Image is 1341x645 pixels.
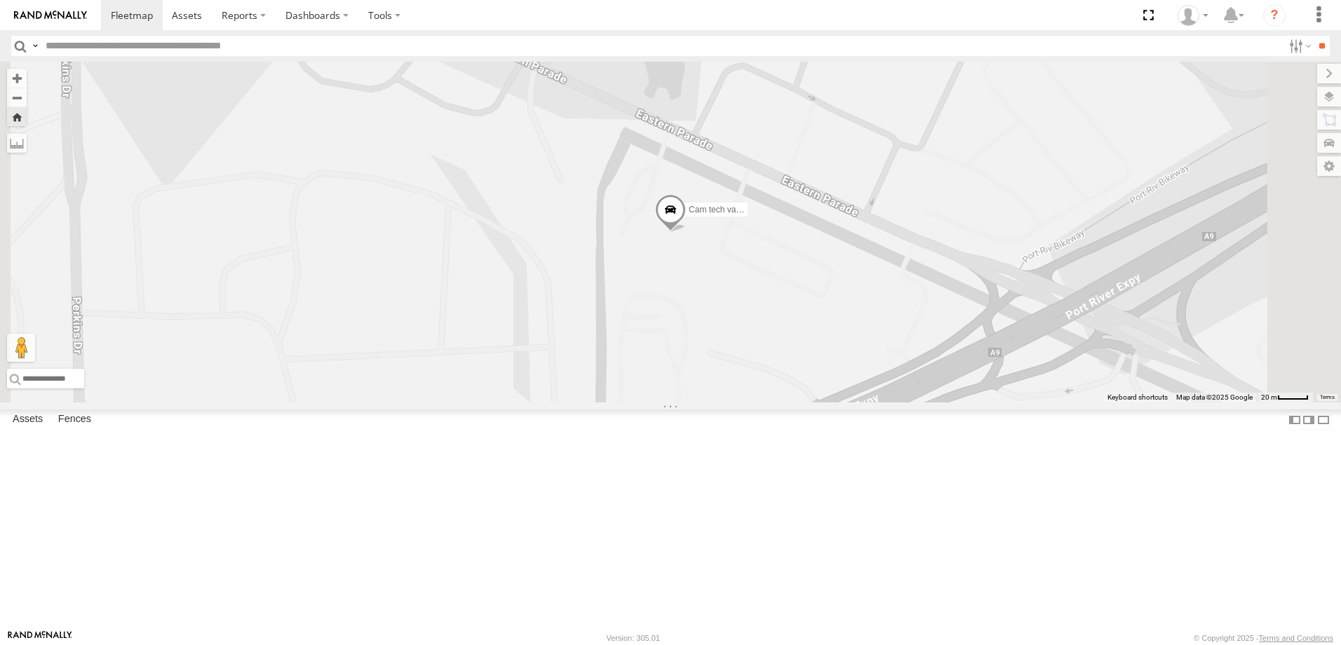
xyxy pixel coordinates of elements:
[607,634,660,642] div: Version: 305.01
[1317,156,1341,176] label: Map Settings
[1257,393,1313,402] button: Map scale: 20 m per 41 pixels
[1261,393,1277,401] span: 20 m
[29,36,41,56] label: Search Query
[7,133,27,153] label: Measure
[1283,36,1314,56] label: Search Filter Options
[1259,634,1333,642] a: Terms and Conditions
[8,631,72,645] a: Visit our Website
[1316,409,1330,430] label: Hide Summary Table
[689,205,781,215] span: Cam tech van S943DGC
[1320,395,1335,400] a: Terms
[14,11,87,20] img: rand-logo.svg
[1173,5,1213,26] div: Amy Rowlands
[1302,409,1316,430] label: Dock Summary Table to the Right
[7,334,35,362] button: Drag Pegman onto the map to open Street View
[7,69,27,88] button: Zoom in
[7,88,27,107] button: Zoom out
[1176,393,1253,401] span: Map data ©2025 Google
[1263,4,1286,27] i: ?
[1107,393,1168,402] button: Keyboard shortcuts
[1194,634,1333,642] div: © Copyright 2025 -
[1288,409,1302,430] label: Dock Summary Table to the Left
[6,410,50,430] label: Assets
[7,107,27,126] button: Zoom Home
[51,410,98,430] label: Fences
